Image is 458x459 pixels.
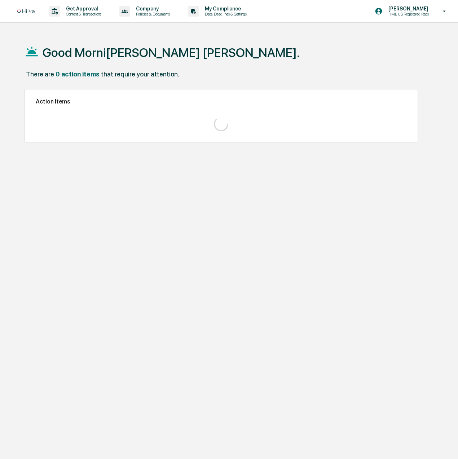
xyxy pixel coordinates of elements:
[130,6,173,12] p: Company
[199,6,250,12] p: My Compliance
[56,70,100,78] div: 0 action items
[17,9,35,13] img: logo
[36,98,407,105] h2: Action Items
[60,6,105,12] p: Get Approval
[60,12,105,17] p: Content & Transactions
[43,45,300,60] h1: Good Morni[PERSON_NAME] [PERSON_NAME].
[101,70,179,78] div: that require your attention.
[130,12,173,17] p: Policies & Documents
[383,12,432,17] p: HML US Registered Reps
[199,12,250,17] p: Data, Deadlines & Settings
[383,6,432,12] p: [PERSON_NAME]
[26,70,54,78] div: There are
